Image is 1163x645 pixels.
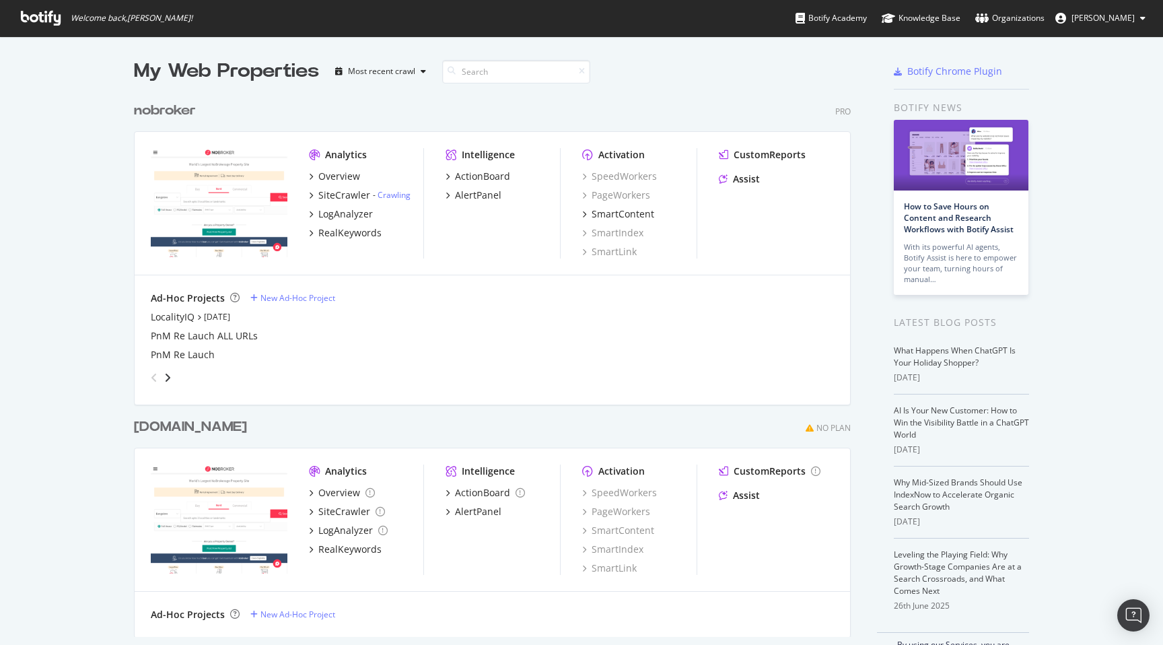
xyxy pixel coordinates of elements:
a: CustomReports [719,148,806,162]
button: [PERSON_NAME] [1045,7,1156,29]
a: Assist [719,489,760,502]
img: nobrokersecondary.com [151,465,287,574]
div: angle-right [163,371,172,384]
a: AlertPanel [446,189,501,202]
a: SpeedWorkers [582,486,657,500]
input: Search [442,60,590,83]
a: SmartLink [582,562,637,575]
a: Why Mid-Sized Brands Should Use IndexNow to Accelerate Organic Search Growth [894,477,1022,512]
a: PageWorkers [582,505,650,518]
a: nobroker [134,101,201,121]
div: With its powerful AI agents, Botify Assist is here to empower your team, turning hours of manual… [904,242,1018,285]
div: Organizations [975,11,1045,25]
div: RealKeywords [318,226,382,240]
div: Ad-Hoc Projects [151,292,225,305]
div: [DOMAIN_NAME] [134,417,247,437]
a: SmartContent [582,207,654,221]
div: SiteCrawler [318,189,370,202]
div: Botify Chrome Plugin [907,65,1002,78]
a: PnM Re Lauch ALL URLs [151,329,258,343]
a: AI Is Your New Customer: How to Win the Visibility Battle in a ChatGPT World [894,405,1029,440]
div: New Ad-Hoc Project [260,609,335,620]
a: CustomReports [719,465,820,478]
a: SiteCrawler- Crawling [309,189,411,202]
div: Pro [835,106,851,117]
div: My Web Properties [134,58,319,85]
div: - [373,189,411,201]
div: Intelligence [462,465,515,478]
a: LogAnalyzer [309,207,373,221]
div: CustomReports [734,465,806,478]
div: grid [134,85,861,637]
span: Bharat Lohakare [1071,12,1135,24]
a: SmartContent [582,524,654,537]
div: SmartContent [592,207,654,221]
a: SmartIndex [582,226,643,240]
div: ActionBoard [455,170,510,183]
div: angle-left [145,367,163,388]
img: nobroker.com [151,148,287,257]
a: New Ad-Hoc Project [250,609,335,620]
div: New Ad-Hoc Project [260,292,335,304]
a: Crawling [378,189,411,201]
div: Activation [598,465,645,478]
a: Assist [719,172,760,186]
a: SmartIndex [582,543,643,556]
a: SmartLink [582,245,637,259]
div: Latest Blog Posts [894,315,1029,330]
div: [DATE] [894,516,1029,528]
a: Leveling the Playing Field: Why Growth-Stage Companies Are at a Search Crossroads, and What Comes... [894,549,1022,597]
div: AlertPanel [455,189,501,202]
a: Overview [309,486,375,500]
a: RealKeywords [309,226,382,240]
a: [DATE] [204,311,230,322]
a: ActionBoard [446,486,525,500]
div: Most recent crawl [348,67,415,75]
div: Analytics [325,148,367,162]
a: What Happens When ChatGPT Is Your Holiday Shopper? [894,345,1016,368]
div: Intelligence [462,148,515,162]
a: Overview [309,170,360,183]
div: Activation [598,148,645,162]
a: ActionBoard [446,170,510,183]
a: New Ad-Hoc Project [250,292,335,304]
a: AlertPanel [446,505,501,518]
a: PnM Re Lauch [151,348,215,362]
a: RealKeywords [309,543,382,556]
button: Most recent crawl [330,61,431,82]
a: [DOMAIN_NAME] [134,417,252,437]
span: Welcome back, [PERSON_NAME] ! [71,13,192,24]
div: Overview [318,486,360,500]
div: Open Intercom Messenger [1117,599,1150,632]
a: Botify Chrome Plugin [894,65,1002,78]
a: How to Save Hours on Content and Research Workflows with Botify Assist [904,201,1014,235]
a: SpeedWorkers [582,170,657,183]
div: No Plan [816,422,851,434]
a: PageWorkers [582,189,650,202]
div: ActionBoard [455,486,510,500]
img: How to Save Hours on Content and Research Workflows with Botify Assist [894,120,1028,191]
div: RealKeywords [318,543,382,556]
div: CustomReports [734,148,806,162]
div: SiteCrawler [318,505,370,518]
div: Botify news [894,100,1029,115]
div: 26th June 2025 [894,600,1029,612]
div: Assist [733,489,760,502]
a: LogAnalyzer [309,524,388,537]
div: Overview [318,170,360,183]
div: Assist [733,172,760,186]
div: AlertPanel [455,505,501,518]
div: Knowledge Base [882,11,960,25]
a: LocalityIQ [151,310,195,324]
div: [DATE] [894,372,1029,384]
